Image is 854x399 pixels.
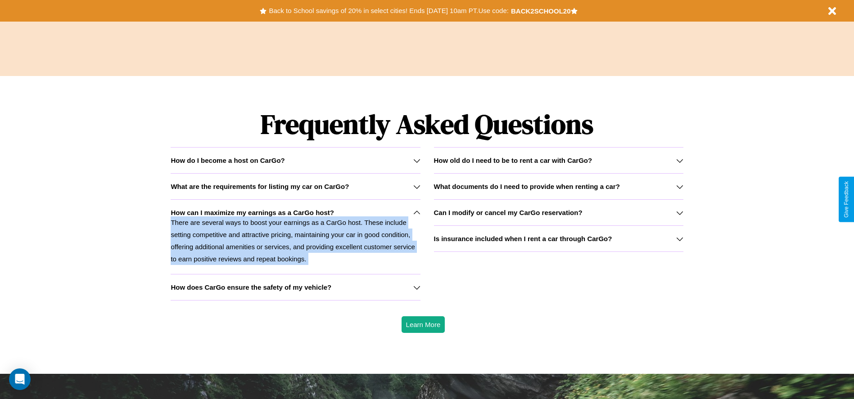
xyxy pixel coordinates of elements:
[434,235,612,242] h3: Is insurance included when I rent a car through CarGo?
[171,101,683,147] h1: Frequently Asked Questions
[171,183,349,190] h3: What are the requirements for listing my car on CarGo?
[511,7,571,15] b: BACK2SCHOOL20
[171,283,331,291] h3: How does CarGo ensure the safety of my vehicle?
[171,157,285,164] h3: How do I become a host on CarGo?
[402,316,445,333] button: Learn More
[267,4,511,17] button: Back to School savings of 20% in select cities! Ends [DATE] 10am PT.Use code:
[434,157,592,164] h3: How old do I need to be to rent a car with CarGo?
[9,368,31,390] div: Open Intercom Messenger
[171,209,334,216] h3: How can I maximize my earnings as a CarGo host?
[434,209,583,216] h3: Can I modify or cancel my CarGo reservation?
[171,216,420,265] p: There are several ways to boost your earnings as a CarGo host. These include setting competitive ...
[843,181,849,218] div: Give Feedback
[434,183,620,190] h3: What documents do I need to provide when renting a car?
